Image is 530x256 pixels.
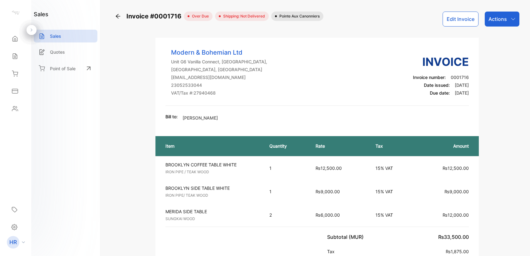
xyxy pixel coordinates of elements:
p: 1 [269,188,303,195]
p: Amount [422,143,469,149]
span: Due date: [430,90,450,96]
p: MERIDA SIDE TABLE [165,208,258,215]
span: Shipping: Not Delivered [221,13,265,19]
span: ₨12,500.00 [443,165,469,171]
p: [GEOGRAPHIC_DATA], [GEOGRAPHIC_DATA] [171,66,267,73]
p: BROOKLYN COFFEE TABLE WHITE [165,161,258,168]
p: Item [165,143,257,149]
p: Tax [327,248,337,255]
button: Edit Invoice [443,12,478,27]
p: SUNGKAI WOOD [165,216,258,222]
span: Invoice number: [413,75,446,80]
span: ₨6,000.00 [316,212,340,218]
span: over due [189,13,209,19]
span: Invoice #0001716 [126,12,184,21]
p: 15% VAT [375,212,409,218]
h1: sales [34,10,48,18]
span: ₨12,000.00 [443,212,469,218]
span: Date issued: [424,82,450,88]
span: Pointe aux Canonniers [277,13,320,19]
span: 0001716 [451,75,469,80]
p: IRON PIPE/ TEAK WOOD [165,193,258,198]
p: BROOKLYN SIDE TABLE WHITE [165,185,258,191]
p: 2 [269,212,303,218]
p: Quantity [269,143,303,149]
span: ₨9,000.00 [316,189,340,194]
p: Bill to: [165,113,178,120]
span: [DATE] [455,90,469,96]
p: 15% VAT [375,188,409,195]
a: Point of Sale [34,62,97,75]
p: IRON PIPE / TEAK WOOD [165,169,258,175]
span: ₨9,000.00 [444,189,469,194]
span: ₨33,500.00 [438,234,469,240]
p: Subtotal (MUR) [327,233,366,241]
h3: Invoice [413,53,469,70]
p: Modern & Bohemian Ltd [171,48,267,57]
p: 23052533044 [171,82,267,88]
p: Point of Sale [50,65,76,72]
a: Quotes [34,46,97,58]
p: Quotes [50,49,65,55]
span: [DATE] [455,82,469,88]
p: [PERSON_NAME] [183,115,218,121]
p: Sales [50,33,61,39]
p: [EMAIL_ADDRESS][DOMAIN_NAME] [171,74,267,81]
p: VAT/Tax #: 27940468 [171,90,267,96]
p: Actions [488,15,507,23]
p: Tax [375,143,409,149]
p: 1 [269,165,303,171]
p: HR [9,238,17,246]
span: ₨12,500.00 [316,165,342,171]
iframe: LiveChat chat widget [504,230,530,256]
p: Unit G6 Vanilla Connect, [GEOGRAPHIC_DATA], [171,58,267,65]
button: Actions [485,12,519,27]
p: 15% VAT [375,165,409,171]
a: Sales [34,30,97,42]
span: ₨1,875.00 [446,249,469,254]
img: logo [11,8,20,17]
p: Rate [316,143,363,149]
